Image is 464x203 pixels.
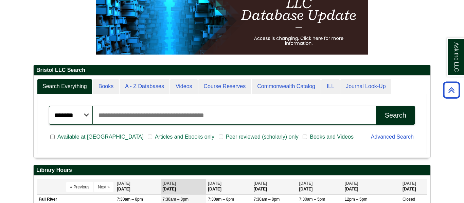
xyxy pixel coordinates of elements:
[252,79,321,94] a: Commonwealth Catalog
[321,79,340,94] a: ILL
[401,179,427,194] th: [DATE]
[343,179,401,194] th: [DATE]
[152,133,217,141] span: Articles and Ebooks only
[340,79,391,94] a: Journal Look-Up
[403,197,415,202] span: Closed
[34,165,430,176] h2: Library Hours
[303,134,307,140] input: Books and Videos
[299,181,313,186] span: [DATE]
[120,79,169,94] a: A - Z Databases
[208,197,234,202] span: 7:30am – 8pm
[34,65,430,76] h2: Bristol LLC Search
[148,134,152,140] input: Articles and Ebooks only
[66,182,93,192] button: « Previous
[345,181,358,186] span: [DATE]
[441,85,462,95] a: Back to Top
[162,181,176,186] span: [DATE]
[50,134,55,140] input: Available at [GEOGRAPHIC_DATA]
[208,181,221,186] span: [DATE]
[298,179,343,194] th: [DATE]
[198,79,251,94] a: Course Reserves
[37,79,92,94] a: Search Everything
[376,106,415,125] button: Search
[55,133,146,141] span: Available at [GEOGRAPHIC_DATA]
[253,181,267,186] span: [DATE]
[253,197,280,202] span: 7:30am – 8pm
[115,179,161,194] th: [DATE]
[385,111,406,119] div: Search
[299,197,325,202] span: 7:30am – 5pm
[117,181,130,186] span: [DATE]
[117,197,143,202] span: 7:30am – 8pm
[371,134,414,140] a: Advanced Search
[161,179,206,194] th: [DATE]
[223,133,301,141] span: Peer reviewed (scholarly) only
[403,181,416,186] span: [DATE]
[94,182,113,192] button: Next »
[93,79,119,94] a: Books
[307,133,356,141] span: Books and Videos
[219,134,223,140] input: Peer reviewed (scholarly) only
[170,79,198,94] a: Videos
[252,179,297,194] th: [DATE]
[162,197,189,202] span: 7:30am – 8pm
[345,197,368,202] span: 12pm – 5pm
[206,179,252,194] th: [DATE]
